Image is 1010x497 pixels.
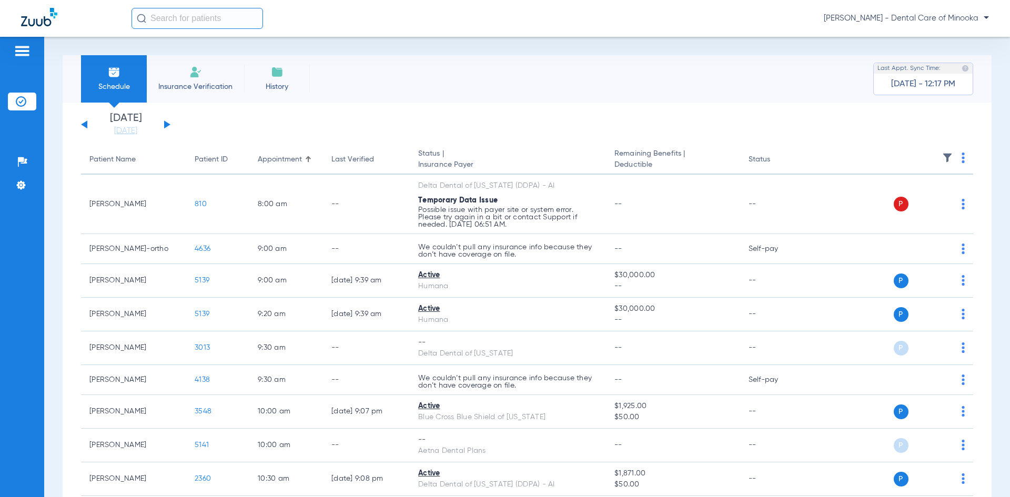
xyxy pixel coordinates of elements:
[614,270,731,281] span: $30,000.00
[824,13,989,24] span: [PERSON_NAME] - Dental Care of Minooka
[252,82,302,92] span: History
[81,331,186,365] td: [PERSON_NAME]
[323,462,410,496] td: [DATE] 9:08 PM
[614,245,622,252] span: --
[108,66,120,78] img: Schedule
[418,303,598,315] div: Active
[249,298,323,331] td: 9:20 AM
[418,434,598,445] div: --
[418,337,598,348] div: --
[195,200,207,208] span: 810
[418,479,598,490] div: Delta Dental of [US_STATE] (DDPA) - AI
[740,145,811,175] th: Status
[962,440,965,450] img: group-dot-blue.svg
[94,113,157,136] li: [DATE]
[195,376,210,383] span: 4138
[323,365,410,395] td: --
[962,309,965,319] img: group-dot-blue.svg
[81,175,186,234] td: [PERSON_NAME]
[14,45,31,57] img: hamburger-icon
[962,244,965,254] img: group-dot-blue.svg
[418,270,598,281] div: Active
[894,273,908,288] span: P
[323,429,410,462] td: --
[331,154,401,165] div: Last Verified
[962,473,965,484] img: group-dot-blue.svg
[740,331,811,365] td: --
[418,374,598,389] p: We couldn’t pull any insurance info because they don’t have coverage on file.
[323,298,410,331] td: [DATE] 9:39 AM
[740,395,811,429] td: --
[258,154,315,165] div: Appointment
[323,395,410,429] td: [DATE] 9:07 PM
[894,307,908,322] span: P
[894,438,908,453] span: P
[962,65,969,72] img: last sync help info
[962,199,965,209] img: group-dot-blue.svg
[195,154,241,165] div: Patient ID
[249,264,323,298] td: 9:00 AM
[195,344,210,351] span: 3013
[81,365,186,395] td: [PERSON_NAME]
[614,159,731,170] span: Deductible
[418,315,598,326] div: Humana
[740,365,811,395] td: Self-pay
[323,264,410,298] td: [DATE] 9:39 AM
[81,264,186,298] td: [PERSON_NAME]
[418,197,498,204] span: Temporary Data Issue
[614,441,622,449] span: --
[894,197,908,211] span: P
[418,206,598,228] p: Possible issue with payer site or system error. Please try again in a bit or contact Support if n...
[614,401,731,412] span: $1,925.00
[962,153,965,163] img: group-dot-blue.svg
[323,331,410,365] td: --
[962,342,965,353] img: group-dot-blue.svg
[249,429,323,462] td: 10:00 AM
[155,82,236,92] span: Insurance Verification
[962,406,965,417] img: group-dot-blue.svg
[323,175,410,234] td: --
[195,475,211,482] span: 2360
[271,66,284,78] img: History
[614,344,622,351] span: --
[89,82,139,92] span: Schedule
[81,298,186,331] td: [PERSON_NAME]
[195,154,228,165] div: Patient ID
[740,298,811,331] td: --
[418,244,598,258] p: We couldn’t pull any insurance info because they don’t have coverage on file.
[410,145,606,175] th: Status |
[195,441,209,449] span: 5141
[195,245,210,252] span: 4636
[962,374,965,385] img: group-dot-blue.svg
[894,472,908,486] span: P
[249,331,323,365] td: 9:30 AM
[418,180,598,191] div: Delta Dental of [US_STATE] (DDPA) - AI
[249,462,323,496] td: 10:30 AM
[195,408,211,415] span: 3548
[81,429,186,462] td: [PERSON_NAME]
[418,445,598,457] div: Aetna Dental Plans
[249,234,323,264] td: 9:00 AM
[81,462,186,496] td: [PERSON_NAME]
[614,468,731,479] span: $1,871.00
[331,154,374,165] div: Last Verified
[614,281,731,292] span: --
[614,412,731,423] span: $50.00
[894,404,908,419] span: P
[189,66,202,78] img: Manual Insurance Verification
[740,264,811,298] td: --
[137,14,146,23] img: Search Icon
[418,159,598,170] span: Insurance Payer
[249,395,323,429] td: 10:00 AM
[740,429,811,462] td: --
[606,145,740,175] th: Remaining Benefits |
[877,63,941,74] span: Last Appt. Sync Time:
[258,154,302,165] div: Appointment
[89,154,178,165] div: Patient Name
[418,348,598,359] div: Delta Dental of [US_STATE]
[249,365,323,395] td: 9:30 AM
[195,310,209,318] span: 5139
[614,315,731,326] span: --
[942,153,953,163] img: filter.svg
[81,395,186,429] td: [PERSON_NAME]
